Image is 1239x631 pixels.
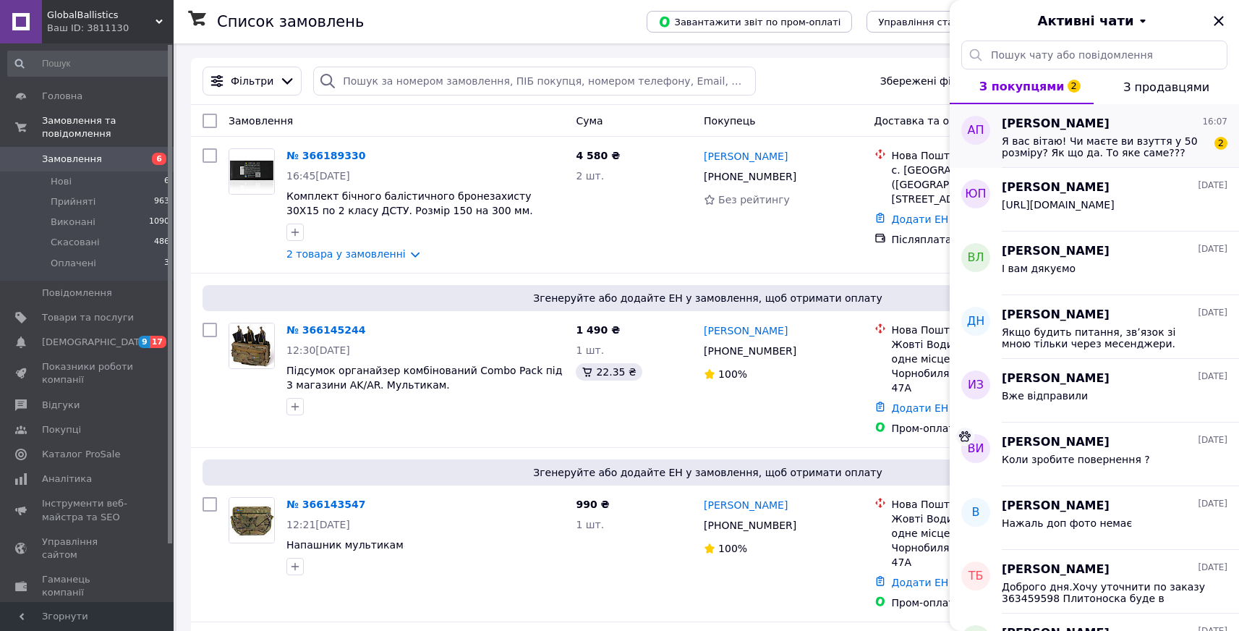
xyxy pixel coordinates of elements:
span: Нові [51,175,72,188]
span: 963 [154,195,169,208]
span: АП [968,122,984,139]
span: Доброго дня.Хочу уточнити по заказу 363459598 Плитоноска буде в мультикамі? [1002,581,1207,604]
span: ВЛ [967,250,984,266]
span: Cума [576,115,603,127]
span: Якщо будить питання, звʼязок зі мною тільки через месенджери. [1002,326,1207,350]
a: Фото товару [229,497,275,543]
span: [PERSON_NAME] [1002,498,1110,514]
button: ТБ[PERSON_NAME][DATE]Доброго дня.Хочу уточнити по заказу 363459598 Плитоноска буде в мультикамі? [950,550,1239,614]
button: Завантажити звіт по пром-оплаті [647,11,852,33]
span: 17 [150,336,166,348]
span: Активні чати [1037,12,1133,30]
span: 6 [164,175,169,188]
span: В [972,504,980,521]
a: [PERSON_NAME] [704,323,788,338]
button: ВЛ[PERSON_NAME][DATE]І вам дякуємо [950,232,1239,295]
a: [PERSON_NAME] [704,149,788,164]
span: 6 [152,153,166,165]
span: [DATE] [1198,370,1227,383]
div: Нова Пошта [892,497,1068,512]
span: [DEMOGRAPHIC_DATA] [42,336,149,349]
span: 3 [164,257,169,270]
a: Напашник мультикам [286,539,404,551]
a: Фото товару [229,148,275,195]
span: Показники роботи компанії [42,360,134,386]
div: Пром-оплата [892,421,1068,436]
span: 16:45[DATE] [286,170,350,182]
button: Закрити [1210,12,1227,30]
span: 12:30[DATE] [286,344,350,356]
span: Каталог ProSale [42,448,120,461]
span: 100% [718,368,747,380]
span: Коли зробите повернення ? [1002,454,1150,465]
span: Без рейтингу [718,194,790,206]
span: 486 [154,236,169,249]
span: [DATE] [1198,498,1227,510]
span: Відгуки [42,399,80,412]
span: 1 шт. [576,519,604,530]
a: Підсумок органайзер комбінований Combo Pack під 3 магазини AK/AR. Мультикам. [286,365,562,391]
span: Покупець [704,115,755,127]
span: [DATE] [1198,179,1227,192]
span: [PERSON_NAME] [1002,116,1110,132]
a: Комплект бічного балістичного бронезахисту 30Х15 по 2 класу ДСТУ. Розмір 150 на 300 мм. [286,190,533,216]
span: Згенеруйте або додайте ЕН у замовлення, щоб отримати оплату [208,291,1207,305]
span: І вам дякуємо [1002,263,1076,274]
button: АП[PERSON_NAME]16:07Я вас вітаю! Чи маєте ви взуття у 50 розміру? Як що да. То яке саме??? Дякую2 [950,104,1239,168]
span: 100% [718,543,747,554]
button: Активні чати [990,12,1198,30]
button: ВИ[PERSON_NAME][DATE]Коли зробите повернення ? [950,423,1239,486]
span: [PERSON_NAME] [1002,370,1110,387]
h1: Список замовлень [217,13,364,30]
span: Інструменти веб-майстра та SEO [42,497,134,523]
span: [DATE] [1198,307,1227,319]
span: 12:21[DATE] [286,519,350,530]
img: Фото товару [229,323,274,368]
button: В[PERSON_NAME][DATE]Нажаль доп фото немає [950,486,1239,550]
img: Фото товару [229,149,274,194]
span: З продавцями [1123,80,1209,94]
span: Я вас вітаю! Чи маєте ви взуття у 50 розміру? Як що да. То яке саме??? Дякую [1002,135,1207,158]
div: Жовті Води, №3 (до 30 кг на одне місце): вул. Героїв Чорнобиля (Кропоткіна), буд. 47А [892,512,1068,569]
img: Фото товару [229,498,274,543]
a: Додати ЕН [892,213,949,225]
span: Повідомлення [42,287,112,300]
span: 1 шт. [576,344,604,356]
span: [PERSON_NAME] [1002,562,1110,578]
span: [DATE] [1198,434,1227,446]
div: Жовті Води, №3 (до 30 кг на одне місце): вул. Героїв Чорнобиля (Кропоткіна), буд. 47А [892,337,1068,395]
a: 2 товара у замовленні [286,248,406,260]
a: № 366189330 [286,150,365,161]
span: [PHONE_NUMBER] [704,345,796,357]
span: ЮП [965,186,986,203]
span: [PHONE_NUMBER] [704,171,796,182]
span: Головна [42,90,82,103]
span: Покупці [42,423,81,436]
a: [PERSON_NAME] [704,498,788,512]
span: Згенеруйте або додайте ЕН у замовлення, щоб отримати оплату [208,465,1207,480]
span: [DATE] [1198,243,1227,255]
span: Вже відправили [1002,390,1088,402]
span: [PERSON_NAME] [1002,434,1110,451]
span: Управління сайтом [42,535,134,562]
button: З продавцями [1094,69,1239,104]
span: [PERSON_NAME] [1002,307,1110,323]
span: Виконані [51,216,95,229]
div: Ваш ID: 3811130 [47,22,174,35]
button: ДН[PERSON_NAME][DATE]Якщо будить питання, звʼязок зі мною тільки через месенджери. [950,295,1239,359]
button: ЮП[PERSON_NAME][DATE][URL][DOMAIN_NAME] [950,168,1239,232]
span: Фільтри [231,74,273,88]
span: ТБ [968,568,984,585]
a: № 366145244 [286,324,365,336]
div: 22.35 ₴ [576,363,642,381]
span: Збережені фільтри: [880,74,986,88]
div: Післяплата [892,232,1068,247]
span: 2 шт. [576,170,604,182]
span: 2 [1214,137,1227,150]
span: Замовлення [229,115,293,127]
span: GlobalBallistics [47,9,156,22]
div: Нова Пошта [892,148,1068,163]
span: [URL][DOMAIN_NAME] [1002,199,1115,211]
span: Доставка та оплата [874,115,981,127]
